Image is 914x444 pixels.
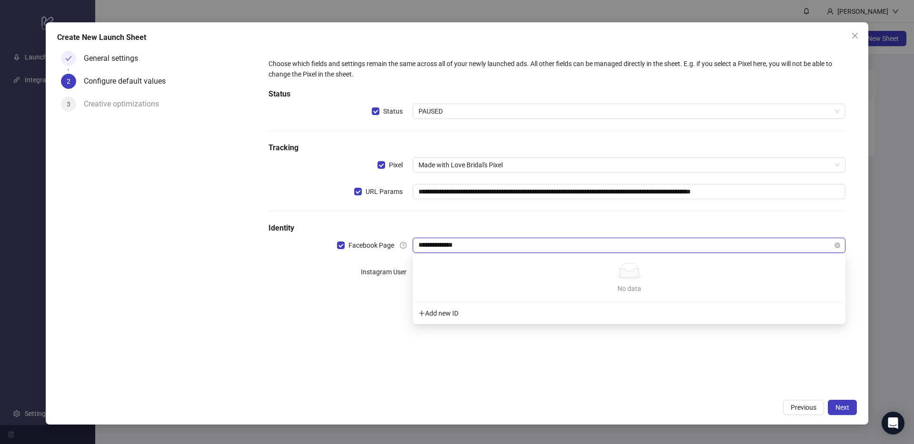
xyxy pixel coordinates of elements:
span: 3 [67,100,70,108]
span: Pixel [385,160,407,170]
span: close [851,32,859,39]
div: No data [424,283,834,294]
div: Creative optimizations [84,97,167,112]
div: plusAdd new ID [415,304,844,322]
span: Status [379,106,407,116]
button: Close [847,28,863,43]
span: close-circle [835,242,840,248]
span: Made with Love Bridal's Pixel [418,158,840,172]
span: Next [835,404,849,411]
span: Facebook Page [345,240,398,251]
span: Previous [791,404,816,411]
span: question-circle [400,242,407,249]
span: URL Params [362,186,407,197]
span: PAUSED [418,104,840,118]
button: Next [828,400,857,415]
div: General settings [84,51,146,66]
h5: Tracking [268,142,845,154]
button: Previous [783,400,824,415]
div: Create New Launch Sheet [57,32,857,43]
h5: Identity [268,222,845,234]
span: plus [418,310,425,317]
div: Open Intercom Messenger [882,412,904,434]
label: Instagram User [361,264,413,280]
h5: Status [268,88,845,100]
span: 2 [67,77,70,85]
span: check [65,55,72,62]
div: Choose which fields and settings remain the same across all of your newly launched ads. All other... [268,58,845,79]
div: Configure default values [84,74,173,89]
